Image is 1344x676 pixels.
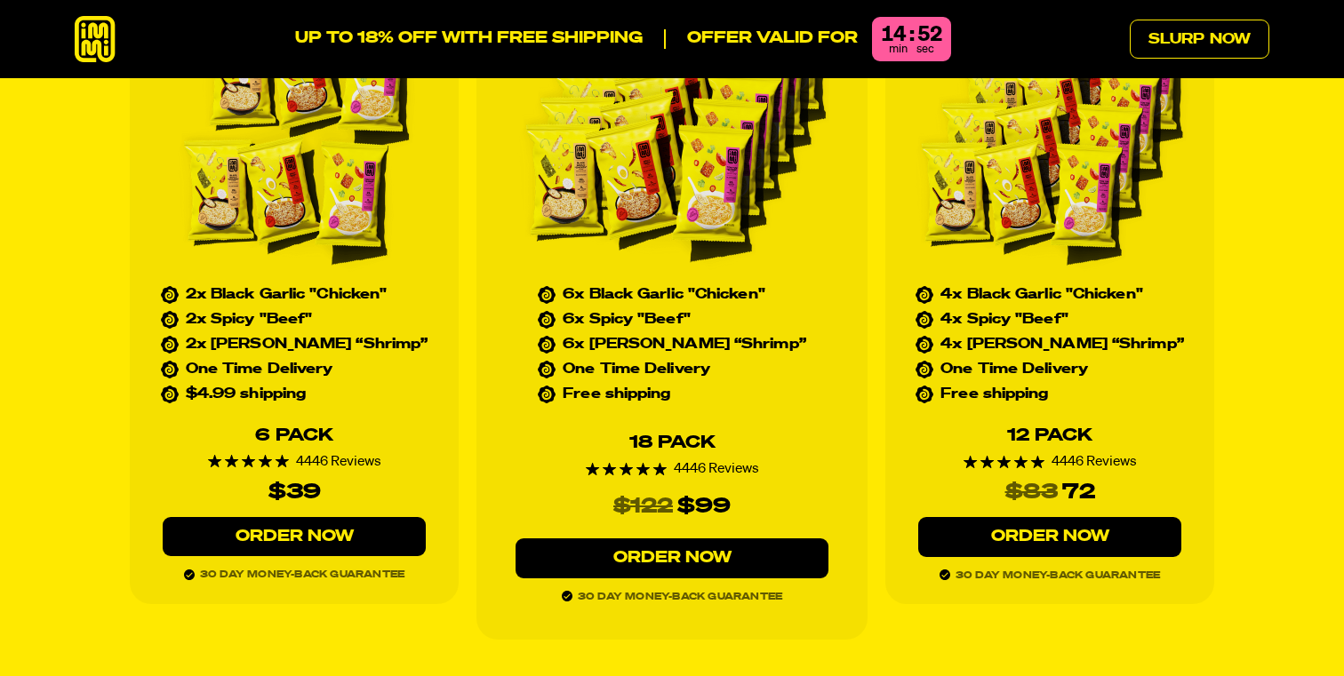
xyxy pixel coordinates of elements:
[940,568,1160,605] span: 30 day money-back guarantee
[613,489,673,523] s: $122
[909,24,914,45] div: :
[586,462,759,476] div: 4446 Reviews
[916,338,1184,352] li: 4x [PERSON_NAME] “Shrimp”
[161,288,428,302] li: 2x Black Garlic "Chicken"
[677,489,731,523] div: $99
[255,426,333,444] div: 6 Pack
[916,288,1184,302] li: 4x Black Garlic "Chicken"
[918,517,1181,557] a: Order Now
[208,455,381,469] div: 4446 Reviews
[1062,475,1095,509] div: 72
[916,387,1184,402] li: Free shipping
[268,475,321,509] div: $39
[538,362,806,377] li: One Time Delivery
[1007,426,1092,444] div: 12 Pack
[161,387,428,402] li: $4.99 shipping
[538,288,806,302] li: 6x Black Garlic "Chicken"
[1005,475,1058,509] s: $83
[161,338,428,352] li: 2x [PERSON_NAME] “Shrimp”
[881,24,906,45] div: 14
[629,433,716,451] div: 18 Pack
[161,313,428,327] li: 2x Spicy "Beef"
[917,24,942,45] div: 52
[538,338,806,352] li: 6x [PERSON_NAME] “Shrimp”
[964,455,1137,469] div: 4446 Reviews
[889,44,908,55] span: min
[516,538,828,578] a: Order Now
[538,387,806,402] li: Free shipping
[9,594,188,667] iframe: Marketing Popup
[163,517,426,557] a: Order Now
[538,313,806,327] li: 6x Spicy "Beef"
[1130,20,1269,59] a: Slurp Now
[916,362,1184,377] li: One Time Delivery
[916,44,934,55] span: sec
[562,589,782,640] span: 30 day money-back guarantee
[184,567,404,604] span: 30 day money-back guarantee
[664,29,858,49] p: Offer valid for
[161,362,428,377] li: One Time Delivery
[916,313,1184,327] li: 4x Spicy "Beef"
[295,29,643,49] p: UP TO 18% OFF WITH FREE SHIPPING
